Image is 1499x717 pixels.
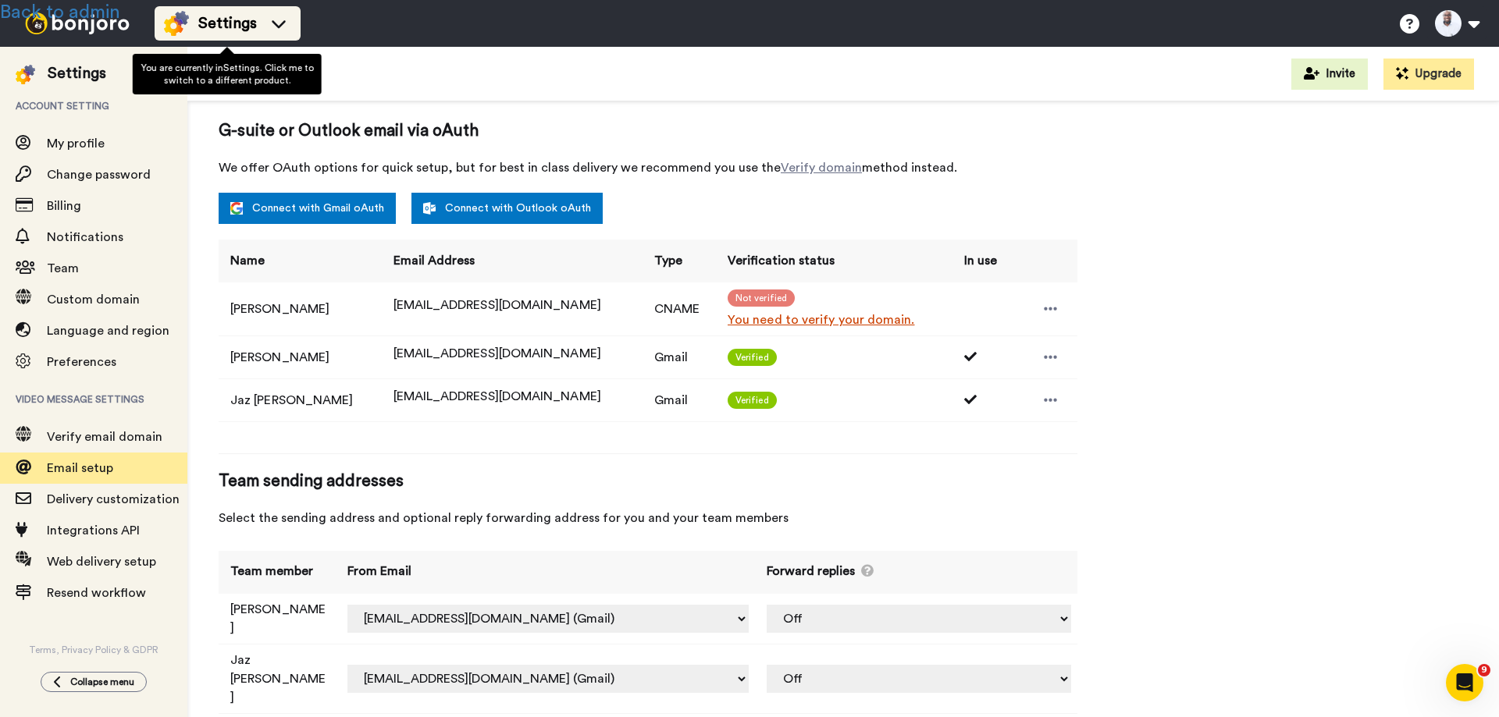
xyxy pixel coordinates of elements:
[781,162,862,174] a: Verify domain
[336,551,755,594] th: From Email
[1291,59,1368,90] button: Invite
[643,335,716,378] td: Gmail
[1478,664,1490,676] span: 9
[47,356,116,368] span: Preferences
[382,240,643,282] th: Email Address
[47,293,140,306] span: Custom domain
[728,289,795,307] span: Not verified
[41,672,147,692] button: Collapse menu
[423,202,436,215] img: outlook-white.svg
[230,202,243,215] img: google.svg
[47,262,79,275] span: Team
[643,282,716,335] td: CNAME
[47,431,162,443] span: Verify email domain
[164,11,189,36] img: settings-colored.svg
[964,350,980,363] i: Used 1 times
[47,169,151,181] span: Change password
[219,470,1077,493] span: Team sending addresses
[716,240,952,282] th: Verification status
[411,193,603,224] a: Connect with Outlook oAuth
[643,378,716,421] td: Gmail
[393,299,601,311] span: [EMAIL_ADDRESS][DOMAIN_NAME]
[16,65,35,84] img: settings-colored.svg
[219,551,336,594] th: Team member
[219,335,382,378] td: [PERSON_NAME]
[47,493,180,506] span: Delivery customization
[1446,664,1483,701] iframe: Intercom live chat
[219,378,382,421] td: Jaz [PERSON_NAME]
[219,193,396,224] a: Connect with Gmail oAuth
[47,325,169,337] span: Language and region
[219,119,1077,143] span: G-suite or Outlook email via oAuth
[767,563,855,580] span: Forward replies
[70,676,134,688] span: Collapse menu
[47,524,140,537] span: Integrations API
[1383,59,1474,90] button: Upgrade
[47,231,123,243] span: Notifications
[964,393,980,406] i: Used 1 times
[141,63,313,85] span: You are currently in Settings . Click me to switch to a different product.
[643,240,716,282] th: Type
[393,347,601,360] span: [EMAIL_ADDRESS][DOMAIN_NAME]
[728,311,946,329] a: You need to verify your domain.
[48,62,106,84] div: Settings
[47,462,113,474] span: Email setup
[47,200,81,212] span: Billing
[47,555,156,568] span: Web delivery setup
[952,240,1011,282] th: In use
[47,137,105,150] span: My profile
[47,587,146,599] span: Resend workflow
[219,509,1077,527] span: Select the sending address and optional reply forwarding address for you and your team members
[728,349,777,366] span: Verified
[728,392,777,409] span: Verified
[198,12,257,34] span: Settings
[393,390,601,403] span: [EMAIL_ADDRESS][DOMAIN_NAME]
[219,594,336,644] td: [PERSON_NAME]
[219,158,1077,177] span: We offer OAuth options for quick setup, but for best in class delivery we recommend you use the m...
[219,282,382,335] td: [PERSON_NAME]
[219,240,382,282] th: Name
[219,644,336,714] td: Jaz [PERSON_NAME]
